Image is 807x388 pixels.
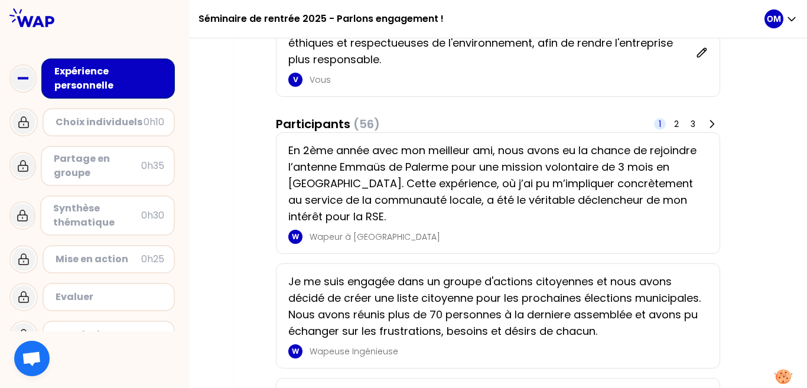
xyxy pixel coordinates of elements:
div: Expérience personnelle [54,64,164,93]
div: 0h30 [141,208,164,223]
div: Mise en action [56,252,141,266]
button: OM [764,9,798,28]
p: W [292,347,299,356]
p: En 2ème année avec mon meilleur ami, nous avons eu la chance de rejoindre l’antenne Emmaüs de Pal... [288,142,701,225]
div: Choix individuels [56,115,144,129]
p: Wapeur à [GEOGRAPHIC_DATA] [310,231,701,243]
div: Evaluer [56,290,164,304]
p: OM [767,13,781,25]
p: V [293,75,298,84]
span: 2 [674,118,679,130]
div: Conclusion [56,328,164,342]
p: Je me suis engagée dans un groupe d'actions citoyennes et nous avons décidé de créer une liste ci... [288,273,701,340]
span: (56) [353,116,380,132]
div: Ouvrir le chat [14,341,50,376]
p: Wapeuse Ingénieuse [310,345,701,357]
span: 3 [691,118,695,130]
div: 0h35 [141,159,164,173]
span: 1 [659,118,661,130]
p: W [292,232,299,242]
div: 0h10 [144,115,164,129]
p: Vous [310,74,689,86]
div: 0h25 [141,252,164,266]
div: Partage en groupe [54,152,141,180]
p: J'ai participer à l'animation d'ateliers pour encourager des pratiques plus éthiques et respectue... [288,18,689,68]
div: Synthèse thématique [53,201,141,230]
h3: Participants [276,116,380,132]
